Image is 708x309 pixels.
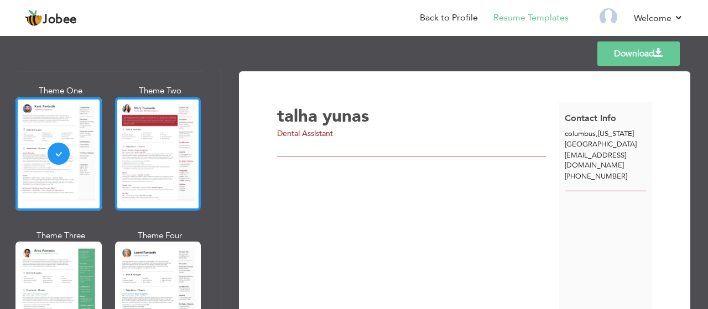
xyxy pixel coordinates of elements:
a: Back to Profile [420,12,478,24]
span: Dental Assistant [277,128,333,139]
img: Profile Img [600,8,617,26]
div: Theme Two [117,85,204,97]
img: jobee.io [25,9,43,27]
span: Jobee [43,14,77,26]
span: talha [277,104,317,128]
span: , [596,129,598,139]
span: [EMAIL_ADDRESS][DOMAIN_NAME] [565,150,626,171]
span: columbus [565,129,596,139]
div: Theme Four [117,230,204,242]
div: Theme One [18,85,104,97]
a: Download [597,41,680,66]
a: Jobee [25,9,77,27]
span: [PHONE_NUMBER] [565,171,627,181]
a: Welcome [634,12,683,25]
span: [GEOGRAPHIC_DATA] [565,139,637,149]
div: Theme Three [18,230,104,242]
div: [US_STATE] [559,129,653,149]
span: yunas [322,104,369,128]
a: Resume Templates [493,12,569,24]
span: Contact Info [565,112,616,124]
